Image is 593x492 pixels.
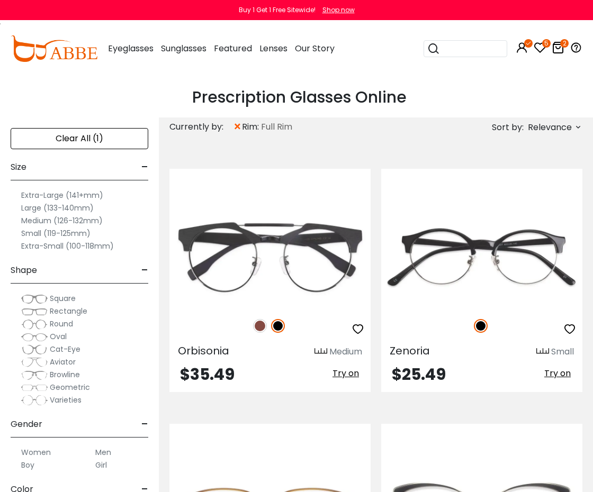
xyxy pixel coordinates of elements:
div: Medium [329,345,362,358]
button: Try on [541,367,574,380]
span: Round [50,318,73,329]
img: Round.png [21,319,48,330]
span: Relevance [528,118,572,137]
span: Our Story [295,42,335,54]
button: Try on [329,367,362,380]
img: Square.png [21,294,48,304]
span: Featured [214,42,252,54]
span: Cat-Eye [50,344,80,354]
span: Sunglasses [161,42,206,54]
h1: Prescription Glasses Online [192,88,407,107]
a: 2 [552,43,564,56]
label: Men [95,446,111,459]
img: Black [271,319,285,333]
span: Browline [50,369,80,380]
span: $35.49 [180,363,235,386]
label: Medium (126-132mm) [21,214,103,227]
span: Geometric [50,382,90,393]
span: Orbisonia [178,343,229,358]
span: Lenses [259,42,287,54]
span: Size [11,154,26,180]
span: Zenoria [390,343,430,358]
label: Extra-Small (100-118mm) [21,240,114,252]
div: Shop now [322,5,355,15]
i: 5 [542,39,551,48]
span: - [141,258,148,283]
img: Aviator.png [21,357,48,368]
div: Buy 1 Get 1 Free Sitewide! [239,5,316,15]
span: $25.49 [392,363,446,386]
span: rim: [242,121,261,133]
img: size ruler [315,348,327,356]
img: Varieties.png [21,395,48,406]
label: Large (133-140mm) [21,202,94,214]
img: Black Orbisonia - Combination ,Adjust Nose Pads [169,207,371,307]
img: Brown [253,319,267,333]
span: Shape [11,258,37,283]
span: Try on [544,367,571,379]
label: Girl [95,459,107,471]
span: Sort by: [492,121,524,133]
img: size ruler [536,348,549,356]
img: Cat-Eye.png [21,344,48,355]
span: Gender [11,412,42,437]
img: abbeglasses.com [11,35,97,62]
span: Square [50,293,76,304]
span: - [141,154,148,180]
div: Small [551,345,574,358]
label: Extra-Large (141+mm) [21,189,103,202]
span: × [233,117,242,136]
span: Aviator [50,357,76,367]
span: Try on [333,367,359,379]
a: Shop now [317,5,355,14]
img: Rectangle.png [21,306,48,317]
img: Oval.png [21,332,48,342]
div: Currently by: [169,117,233,136]
span: Rectangle [50,306,87,316]
span: Oval [50,331,67,342]
img: Black Zenoria - Combination ,Adjust Nose Pads [381,207,582,307]
span: Full Rim [261,121,292,133]
label: Women [21,446,51,459]
img: Black [474,319,488,333]
img: Browline.png [21,370,48,380]
i: 2 [560,39,569,48]
span: Eyeglasses [108,42,154,54]
label: Small (119-125mm) [21,227,91,240]
span: - [141,412,148,437]
span: Varieties [50,395,82,405]
div: Clear All (1) [11,128,148,149]
label: Boy [21,459,34,471]
a: 5 [534,43,546,56]
img: Geometric.png [21,382,48,393]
